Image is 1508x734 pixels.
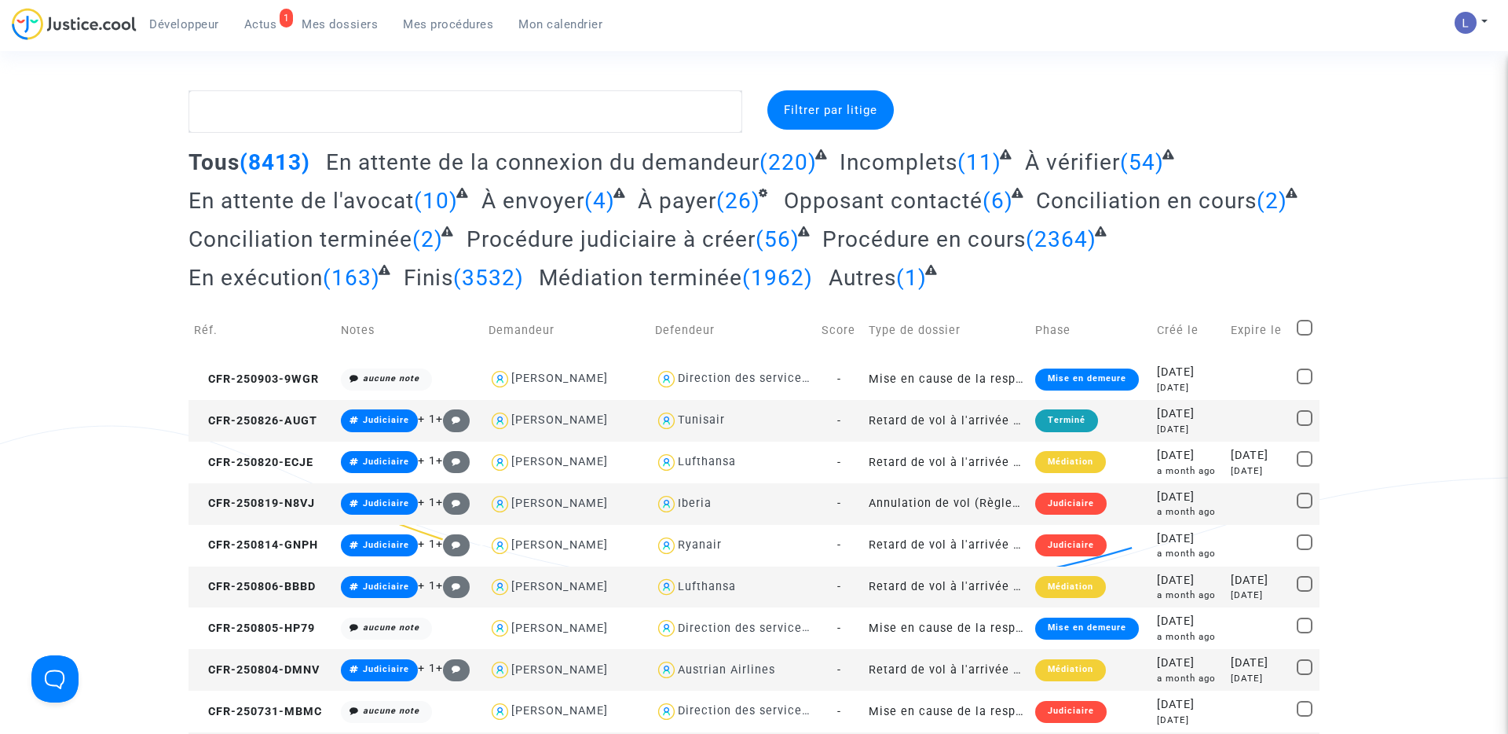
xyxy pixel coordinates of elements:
span: Développeur [149,17,219,31]
span: (6) [983,188,1013,214]
a: Mon calendrier [506,13,615,36]
div: Médiation [1035,576,1106,598]
td: Defendeur [650,303,816,358]
div: Judiciaire [1035,701,1107,723]
img: icon-user.svg [655,451,678,474]
a: Mes dossiers [289,13,390,36]
div: Lufthansa [678,580,736,593]
div: Mise en demeure [1035,369,1139,391]
div: [PERSON_NAME] [511,497,608,510]
span: Filtrer par litige [784,103,877,117]
span: - [837,705,841,718]
span: Mon calendrier [518,17,602,31]
img: icon-user.svg [489,493,511,516]
span: (163) [323,265,380,291]
div: Iberia [678,497,712,510]
div: Mise en demeure [1035,618,1139,640]
span: - [837,373,841,386]
div: [DATE] [1231,572,1286,589]
div: [PERSON_NAME] [511,622,608,635]
div: Direction des services judiciaires du Ministère de la Justice - Bureau FIP4 [678,704,1114,717]
i: aucune note [363,622,419,633]
div: 1 [280,9,294,28]
div: a month ago [1157,547,1220,560]
span: Mes dossiers [302,17,378,31]
span: - [837,456,841,469]
div: a month ago [1157,672,1220,685]
span: (4) [584,188,615,214]
span: - [837,414,841,428]
span: CFR-250826-AUGT [194,414,317,428]
img: icon-user.svg [489,659,511,681]
td: Mise en cause de la responsabilité de l'Etat pour lenteur excessive de la Justice (sans requête) [863,691,1030,732]
td: Retard de vol à l'arrivée (Règlement CE n°261/2004) [863,525,1030,567]
span: Autres [829,265,896,291]
div: [PERSON_NAME] [511,538,608,552]
span: (220) [759,149,817,175]
span: CFR-250805-HP79 [194,622,315,635]
span: Incomplets [840,149,957,175]
span: Tous [188,149,240,175]
span: + 1 [418,662,436,675]
div: [DATE] [1157,381,1220,395]
td: Notes [335,303,483,358]
span: - [837,497,841,510]
span: Opposant contacté [784,188,983,214]
span: + 1 [418,413,436,426]
td: Phase [1030,303,1151,358]
span: À payer [638,188,716,214]
span: Judiciaire [363,540,409,550]
div: [DATE] [1157,447,1220,464]
span: + 1 [418,496,436,509]
td: Retard de vol à l'arrivée (Règlement CE n°261/2004) [863,400,1030,442]
div: a month ago [1157,630,1220,644]
td: Demandeur [483,303,650,358]
span: (2) [412,226,443,252]
div: a month ago [1157,589,1220,602]
td: Mise en cause de la responsabilité de l'Etat pour lenteur excessive de la Justice (sans requête) [863,607,1030,649]
a: Développeur [137,13,232,36]
td: Créé le [1151,303,1225,358]
span: Judiciaire [363,664,409,674]
div: [DATE] [1231,589,1286,602]
td: Réf. [188,303,335,358]
img: icon-user.svg [655,368,678,391]
span: Conciliation en cours [1036,188,1257,214]
div: a month ago [1157,505,1220,519]
div: [DATE] [1157,696,1220,714]
td: Retard de vol à l'arrivée (Règlement CE n°261/2004) [863,567,1030,608]
div: Lufthansa [678,455,736,468]
span: Médiation terminée [539,265,742,291]
i: aucune note [363,373,419,384]
iframe: Help Scout Beacon - Open [31,655,79,703]
td: Annulation de vol (Règlement CE n°261/2004) [863,483,1030,525]
span: En exécution [188,265,323,291]
span: Finis [404,265,453,291]
img: icon-user.svg [655,409,678,432]
span: + [436,538,470,551]
span: - [837,622,841,635]
span: CFR-250819-N8VJ [194,497,315,510]
span: + 1 [418,579,436,593]
div: [PERSON_NAME] [511,663,608,677]
div: [DATE] [1231,655,1286,672]
img: AATXAJzI13CaqkJmx-MOQUbNyDE09GJ9dorwRvFSQZdH=s96-c [1455,12,1477,34]
img: icon-user.svg [655,576,678,599]
div: Terminé [1035,409,1098,431]
td: Retard de vol à l'arrivée (Règlement CE n°261/2004) [863,442,1030,483]
span: + [436,413,470,426]
span: Conciliation terminée [188,226,412,252]
span: Procédure en cours [822,226,1026,252]
span: (1) [896,265,927,291]
span: En attente de la connexion du demandeur [326,149,759,175]
div: Ryanair [678,538,722,552]
div: [DATE] [1231,447,1286,464]
span: + [436,662,470,675]
span: CFR-250820-ECJE [194,456,313,469]
td: Score [816,303,863,358]
span: Judiciaire [363,457,409,467]
img: icon-user.svg [489,700,511,723]
span: - [837,580,841,593]
div: [DATE] [1157,530,1220,548]
div: [PERSON_NAME] [511,413,608,427]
